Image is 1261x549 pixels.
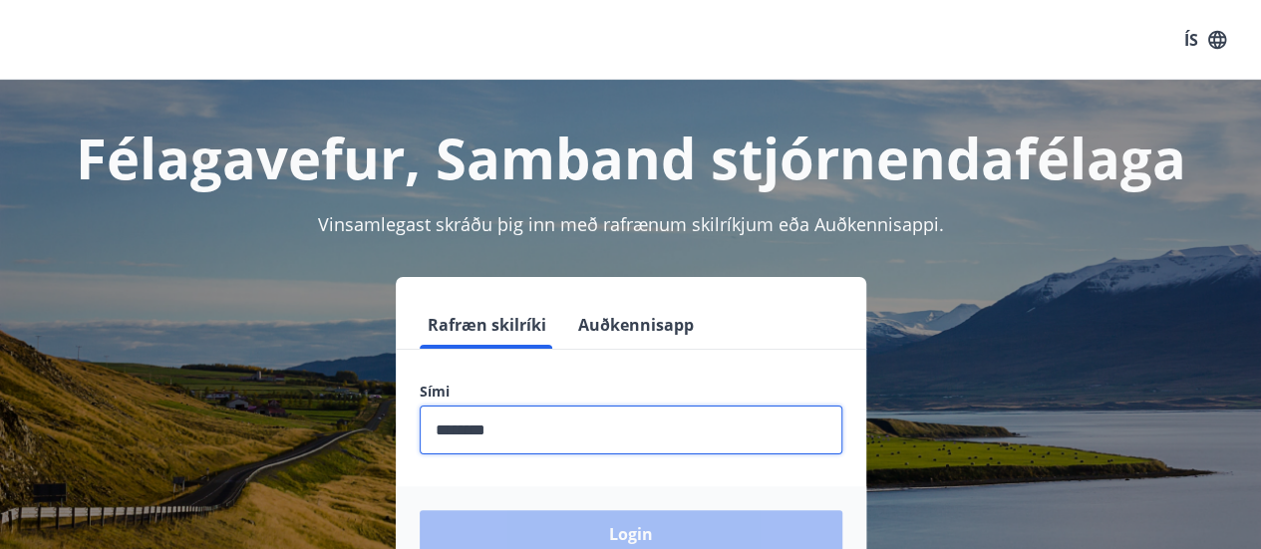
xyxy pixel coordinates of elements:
[318,212,944,236] span: Vinsamlegast skráðu þig inn með rafrænum skilríkjum eða Auðkennisappi.
[420,382,842,402] label: Sími
[420,301,554,349] button: Rafræn skilríki
[1173,22,1237,58] button: ÍS
[24,120,1237,195] h1: Félagavefur, Samband stjórnendafélaga
[570,301,702,349] button: Auðkennisapp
